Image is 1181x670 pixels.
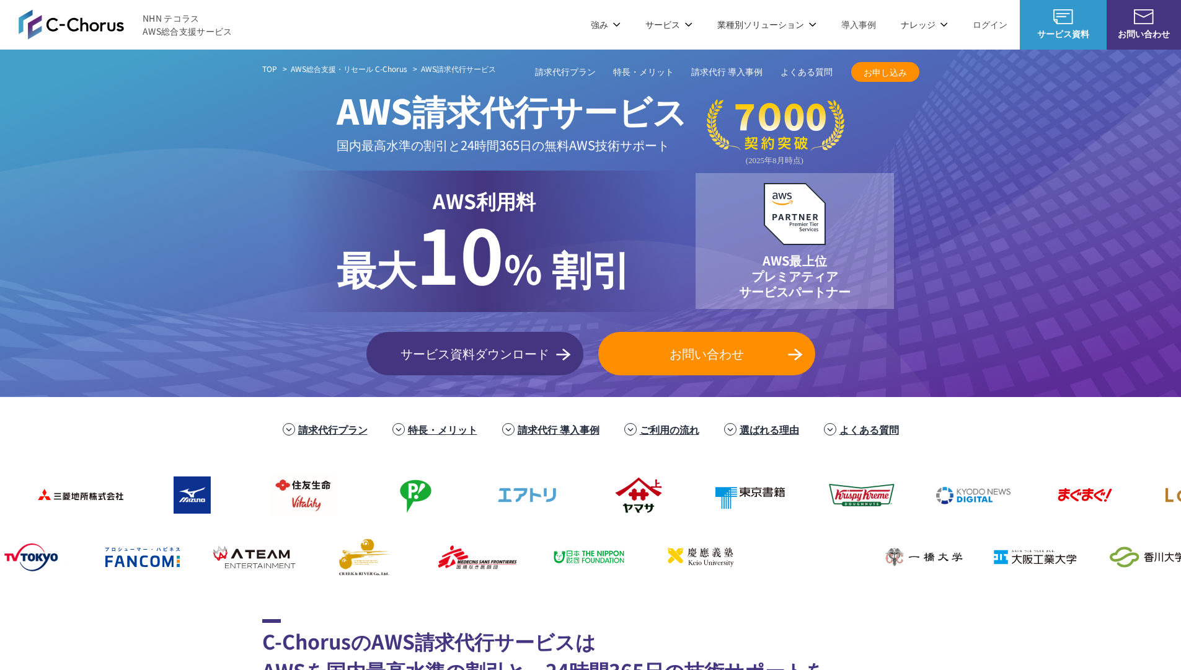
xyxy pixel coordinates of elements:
[262,63,277,74] a: TOP
[591,18,621,31] p: 強み
[430,470,529,520] img: エアトリ
[1107,27,1181,40] span: お問い合わせ
[938,532,1037,582] img: 大阪工業大学
[366,332,583,375] a: サービス資料ダウンロード
[408,422,477,437] a: 特長・メリット
[45,532,144,582] img: ファンコミュニケーションズ
[268,532,368,582] img: クリーク・アンド・リバー
[876,470,975,520] img: 共同通信デジタル
[603,532,702,582] img: 慶應義塾
[707,99,844,166] img: 契約件数
[337,85,687,135] span: AWS請求代行サービス
[541,470,640,520] img: ヤマサ醤油
[518,422,599,437] a: 請求代行 導入事例
[764,183,826,245] img: AWSプレミアティアサービスパートナー
[1134,9,1154,24] img: お問い合わせ
[715,532,814,582] img: 早稲田大学
[421,63,496,74] span: AWS請求代行サービス
[598,344,815,363] span: お問い合わせ
[640,422,699,437] a: ご利用の流れ
[717,18,816,31] p: 業種別ソリューション
[157,532,256,582] img: エイチーム
[298,422,368,437] a: 請求代行プラン
[19,9,124,39] img: AWS総合支援サービス C-Chorus
[492,532,591,582] img: 日本財団
[143,12,232,38] span: NHN テコラス AWS総合支援サービス
[337,239,416,296] span: 最大
[206,470,306,520] img: 住友生命保険相互
[1020,27,1107,40] span: サービス資料
[380,532,479,582] img: 国境なき医師団
[826,532,926,582] img: 一橋大学
[973,18,1007,31] a: ログイン
[1053,9,1073,24] img: AWS総合支援サービス C-Chorus サービス資料
[781,66,833,79] a: よくある質問
[841,18,876,31] a: 導入事例
[1050,532,1149,582] img: 香川大学
[318,470,417,520] img: フジモトHD
[740,422,799,437] a: 選ばれる理由
[95,470,194,520] img: ミズノ
[839,422,899,437] a: よくある質問
[613,66,674,79] a: 特長・メリット
[337,135,687,155] p: 国内最高水準の割引と 24時間365日の無料AWS技術サポート
[851,62,919,82] a: お申し込み
[691,66,763,79] a: 請求代行 導入事例
[19,9,232,39] a: AWS総合支援サービス C-Chorus NHN テコラスAWS総合支援サービス
[535,66,596,79] a: 請求代行プラン
[739,252,851,299] p: AWS最上位 プレミアティア サービスパートナー
[416,199,504,306] span: 10
[598,332,815,375] a: お問い合わせ
[337,185,631,215] p: AWS利用料
[366,344,583,363] span: サービス資料ダウンロード
[291,63,407,74] a: AWS総合支援・リセール C-Chorus
[988,470,1087,520] img: まぐまぐ
[764,470,864,520] img: クリスピー・クリーム・ドーナツ
[851,66,919,79] span: お申し込み
[653,470,752,520] img: 東京書籍
[337,215,631,297] p: % 割引
[645,18,692,31] p: サービス
[901,18,948,31] p: ナレッジ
